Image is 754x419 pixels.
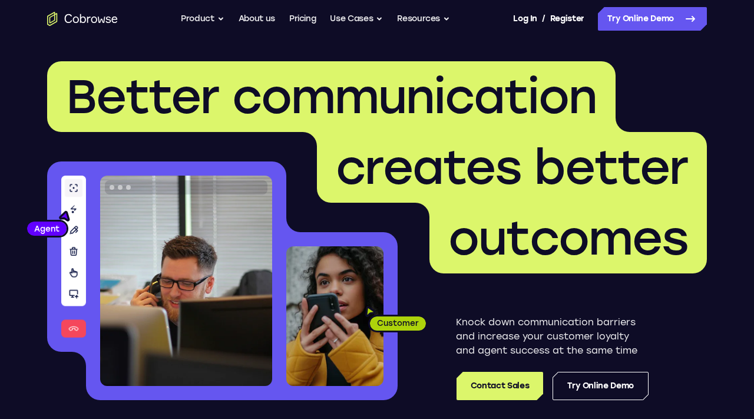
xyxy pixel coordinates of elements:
a: Contact Sales [457,372,543,400]
span: / [542,12,545,26]
span: creates better [336,139,688,196]
a: Log In [513,7,537,31]
button: Product [181,7,224,31]
img: A customer support agent talking on the phone [100,176,272,386]
p: Knock down communication barriers and increase your customer loyalty and agent success at the sam... [456,315,649,358]
a: Register [550,7,584,31]
a: Try Online Demo [598,7,707,31]
a: Try Online Demo [553,372,649,400]
span: outcomes [448,210,688,266]
a: Go to the home page [47,12,118,26]
span: Better communication [66,68,597,125]
img: A customer holding their phone [286,246,383,386]
a: Pricing [289,7,316,31]
a: About us [239,7,275,31]
button: Use Cases [330,7,383,31]
button: Resources [397,7,450,31]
